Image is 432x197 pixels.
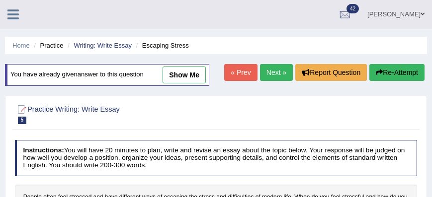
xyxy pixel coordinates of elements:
[74,42,132,49] a: Writing: Write Essay
[12,42,30,49] a: Home
[15,140,418,176] h4: You will have 20 minutes to plan, write and revise an essay about the topic below. Your response ...
[31,41,63,50] li: Practice
[23,146,64,154] b: Instructions:
[224,64,257,81] a: « Prev
[18,117,27,124] span: 5
[295,64,367,81] button: Report Question
[15,103,264,124] h2: Practice Writing: Write Essay
[134,41,189,50] li: Escaping Stress
[369,64,425,81] button: Re-Attempt
[260,64,293,81] a: Next »
[163,66,206,83] a: show me
[346,4,359,13] span: 42
[5,64,209,86] div: You have already given answer to this question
